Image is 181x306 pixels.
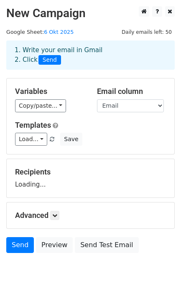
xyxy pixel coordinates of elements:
[119,28,175,37] span: Daily emails left: 50
[36,237,73,253] a: Preview
[15,133,47,146] a: Load...
[6,6,175,20] h2: New Campaign
[38,55,61,65] span: Send
[6,237,34,253] a: Send
[15,121,51,129] a: Templates
[15,167,166,177] h5: Recipients
[15,167,166,189] div: Loading...
[75,237,138,253] a: Send Test Email
[15,211,166,220] h5: Advanced
[44,29,74,35] a: 6 Okt 2025
[15,99,66,112] a: Copy/paste...
[15,87,84,96] h5: Variables
[8,46,173,65] div: 1. Write your email in Gmail 2. Click
[60,133,82,146] button: Save
[6,29,74,35] small: Google Sheet:
[119,29,175,35] a: Daily emails left: 50
[97,87,166,96] h5: Email column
